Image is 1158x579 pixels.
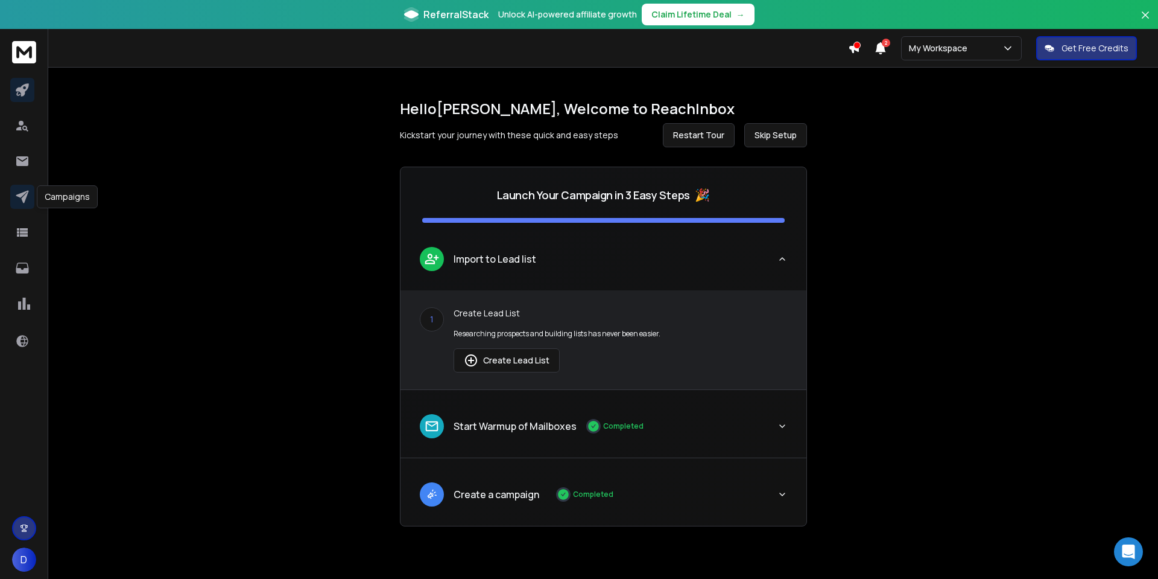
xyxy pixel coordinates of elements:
[1036,36,1137,60] button: Get Free Credits
[12,548,36,572] button: D
[454,329,787,339] p: Researching prospects and building lists has never been easier.
[498,8,637,21] p: Unlock AI-powered affiliate growth
[1061,42,1128,54] p: Get Free Credits
[663,123,735,147] button: Restart Tour
[695,187,710,203] span: 🎉
[454,307,787,319] p: Create Lead List
[736,8,745,21] span: →
[744,123,807,147] button: Skip Setup
[454,419,577,433] p: Start Warmup of Mailboxes
[755,129,797,141] span: Skip Setup
[573,490,613,499] p: Completed
[603,421,644,431] p: Completed
[882,39,890,47] span: 2
[909,42,972,54] p: My Workspace
[400,129,618,141] p: Kickstart your journey with these quick and easy steps
[400,473,806,526] button: leadCreate a campaignCompleted
[424,418,440,434] img: lead
[454,348,560,373] button: Create Lead List
[400,237,806,290] button: leadImport to Lead list
[642,4,755,25] button: Claim Lifetime Deal→
[37,185,98,208] div: Campaigns
[454,487,539,502] p: Create a campaign
[464,353,478,368] img: lead
[400,405,806,458] button: leadStart Warmup of MailboxesCompleted
[420,307,444,331] div: 1
[1114,537,1143,566] div: Open Intercom Messenger
[424,251,440,266] img: lead
[1137,7,1153,36] button: Close banner
[454,252,536,266] p: Import to Lead list
[400,290,806,389] div: leadImport to Lead list
[497,187,690,203] p: Launch Your Campaign in 3 Easy Steps
[400,99,807,118] h1: Hello [PERSON_NAME] , Welcome to ReachInbox
[424,487,440,502] img: lead
[423,7,489,22] span: ReferralStack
